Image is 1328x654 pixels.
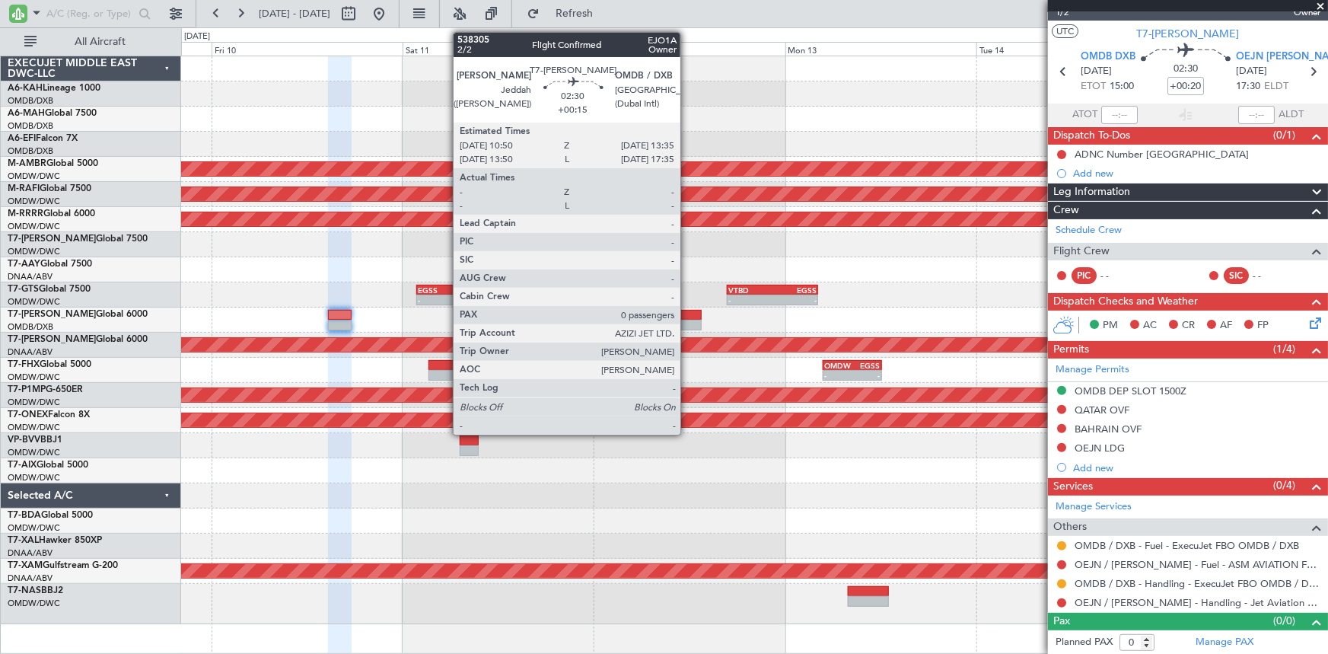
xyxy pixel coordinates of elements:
a: T7-AIXGlobal 5000 [8,461,88,470]
span: T7-XAM [8,561,43,570]
a: T7-BDAGlobal 5000 [8,511,93,520]
span: VP-BVV [8,435,40,445]
span: Dispatch Checks and Weather [1053,293,1198,311]
a: OMDW/DWC [8,221,60,232]
a: OMDW/DWC [8,171,60,182]
span: T7-XAL [8,536,39,545]
span: CR [1182,318,1195,333]
span: M-AMBR [8,159,46,168]
span: (0/0) [1273,613,1295,629]
span: M-RRRR [8,209,43,219]
a: OMDB / DXB - Handling - ExecuJet FBO OMDB / DXB [1075,577,1320,590]
span: [DATE] [1081,64,1112,79]
div: EGSS [772,286,817,295]
div: - [772,295,817,305]
a: OEJN / [PERSON_NAME] - Handling - Jet Aviation OEJN / [PERSON_NAME] [1075,596,1320,609]
div: OMDB DEP SLOT 1500Z [1075,384,1186,397]
a: T7-GTSGlobal 7500 [8,285,91,294]
span: T7-AAY [8,260,40,269]
div: Sat 11 [403,42,594,56]
div: - [728,295,772,305]
div: EGSS [418,286,460,295]
a: T7-P1MPG-650ER [8,385,83,394]
a: DNAA/ABV [8,547,53,559]
a: OMDW/DWC [8,397,60,408]
button: All Aircraft [17,30,165,54]
span: 17:30 [1236,79,1260,94]
span: FP [1257,318,1269,333]
span: (1/4) [1273,341,1295,357]
a: OMDW/DWC [8,598,60,609]
span: Services [1053,478,1093,496]
span: T7-AIX [8,461,37,470]
div: - [824,371,852,380]
span: AC [1143,318,1157,333]
a: OMDW/DWC [8,422,60,433]
a: OMDB/DXB [8,321,53,333]
a: M-RRRRGlobal 6000 [8,209,95,219]
a: Manage Services [1056,499,1132,515]
a: Manage Permits [1056,362,1129,378]
div: Sun 12 [594,42,785,56]
span: (0/1) [1273,127,1295,143]
span: Dispatch To-Dos [1053,127,1130,145]
div: QATAR OVF [1075,404,1129,416]
a: OMDB/DXB [8,120,53,132]
div: Mon 13 [785,42,976,56]
a: T7-FHXGlobal 5000 [8,360,91,369]
span: [DATE] [1236,64,1267,79]
span: Permits [1053,341,1089,359]
span: T7-GTS [8,285,39,294]
a: OEJN / [PERSON_NAME] - Fuel - ASM AVIATION FUEL [1075,558,1320,571]
a: T7-[PERSON_NAME]Global 6000 [8,335,148,344]
a: OMDB/DXB [8,95,53,107]
a: Manage PAX [1196,635,1253,650]
div: OMDW [824,361,852,370]
div: - [418,295,460,305]
span: (0/4) [1273,477,1295,493]
span: 15:00 [1110,79,1134,94]
span: Pax [1053,613,1070,630]
a: VP-BVVBBJ1 [8,435,62,445]
a: OMDW/DWC [8,372,60,383]
div: - [461,295,504,305]
button: Refresh [520,2,611,26]
span: A6-MAH [8,109,45,118]
input: A/C (Reg. or Type) [46,2,134,25]
div: Fri 10 [212,42,403,56]
div: Add new [1073,167,1320,180]
span: T7-ONEX [8,410,48,420]
span: ETOT [1081,79,1106,94]
label: Planned PAX [1056,635,1113,650]
div: SIC [1224,267,1249,284]
a: OMDB/DXB [8,145,53,157]
a: M-AMBRGlobal 5000 [8,159,98,168]
a: A6-MAHGlobal 7500 [8,109,97,118]
div: Tue 14 [976,42,1167,56]
a: DNAA/ABV [8,271,53,282]
span: OMDB DXB [1081,49,1135,65]
button: UTC [1052,24,1078,38]
div: ADNC Number [GEOGRAPHIC_DATA] [1075,148,1249,161]
a: DNAA/ABV [8,346,53,358]
span: Refresh [543,8,607,19]
span: A6-KAH [8,84,43,93]
a: T7-XAMGulfstream G-200 [8,561,118,570]
a: OMDW/DWC [8,246,60,257]
a: T7-NASBBJ2 [8,586,63,595]
span: [DATE] - [DATE] [259,7,330,21]
span: AF [1220,318,1232,333]
span: T7-BDA [8,511,41,520]
span: M-RAFI [8,184,40,193]
div: VTBD [728,286,772,295]
div: OEJN LDG [1075,442,1125,455]
div: [DATE] [184,30,210,43]
div: EGSS [852,361,881,370]
a: T7-ONEXFalcon 8X [8,410,90,420]
span: T7-[PERSON_NAME] [8,234,96,244]
div: PIC [1072,267,1097,284]
span: 1/2 [1056,6,1092,19]
a: M-RAFIGlobal 7500 [8,184,91,193]
span: All Aircraft [40,37,161,47]
span: PM [1103,318,1118,333]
